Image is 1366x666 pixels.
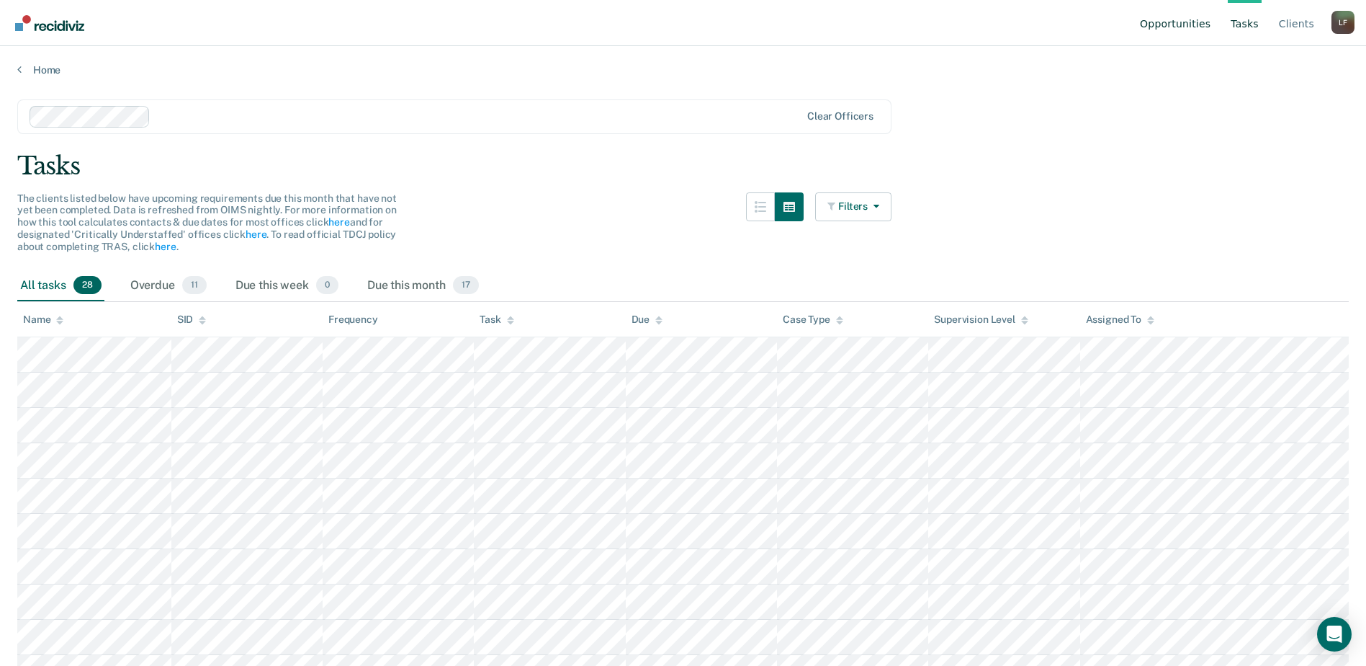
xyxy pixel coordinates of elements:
div: Tasks [17,151,1349,181]
div: All tasks28 [17,270,104,302]
a: here [328,216,349,228]
span: 17 [453,276,479,295]
div: SID [177,314,207,326]
div: Supervision Level [934,314,1028,326]
div: Due [632,314,663,326]
button: Profile dropdown button [1331,11,1354,34]
img: Recidiviz [15,15,84,31]
div: Assigned To [1086,314,1154,326]
button: Filters [815,192,891,221]
span: The clients listed below have upcoming requirements due this month that have not yet been complet... [17,192,397,252]
div: Overdue11 [127,270,210,302]
span: 28 [73,276,102,295]
div: Name [23,314,63,326]
div: Frequency [328,314,378,326]
span: 0 [316,276,338,295]
span: 11 [182,276,207,295]
a: here [246,228,266,240]
div: Open Intercom Messenger [1317,617,1352,652]
div: Due this week0 [233,270,341,302]
a: here [155,241,176,252]
div: Clear officers [807,110,873,123]
a: Home [17,63,1349,76]
div: Case Type [783,314,843,326]
div: Due this month17 [364,270,482,302]
div: L F [1331,11,1354,34]
div: Task [480,314,513,326]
